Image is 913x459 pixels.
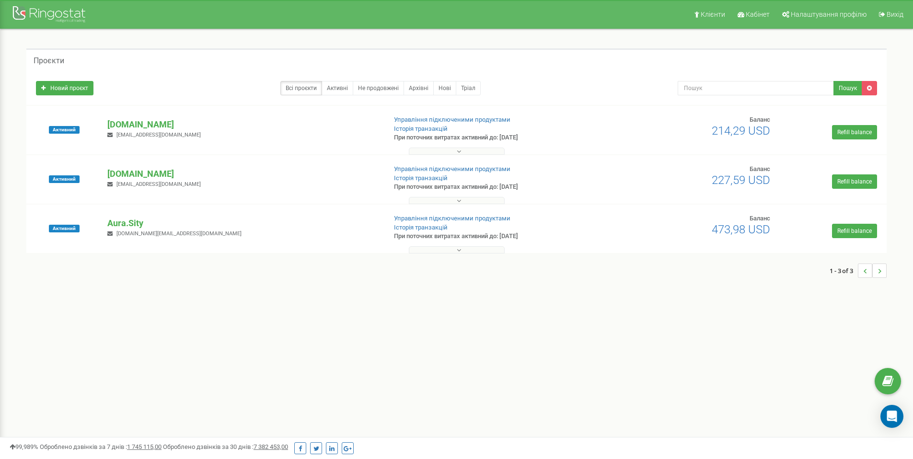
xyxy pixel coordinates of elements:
[107,168,378,180] p: [DOMAIN_NAME]
[49,225,80,232] span: Активний
[163,443,288,450] span: Оброблено дзвінків за 30 днів :
[791,11,867,18] span: Налаштування профілю
[832,125,877,139] a: Refill balance
[712,124,770,138] span: 214,29 USD
[49,126,80,134] span: Активний
[394,183,593,192] p: При поточних витратах активний до: [DATE]
[107,118,378,131] p: [DOMAIN_NAME]
[750,116,770,123] span: Баланс
[127,443,162,450] u: 1 745 115,00
[830,254,887,287] nav: ...
[746,11,770,18] span: Кабінет
[49,175,80,183] span: Активний
[750,165,770,172] span: Баланс
[394,215,510,222] a: Управління підключеними продуктами
[832,224,877,238] a: Refill balance
[830,264,858,278] span: 1 - 3 of 3
[833,81,862,95] button: Пошук
[353,81,404,95] a: Не продовжені
[36,81,93,95] a: Новий проєкт
[34,57,64,65] h5: Проєкти
[394,174,448,182] a: Історія транзакцій
[116,132,201,138] span: [EMAIL_ADDRESS][DOMAIN_NAME]
[433,81,456,95] a: Нові
[712,173,770,187] span: 227,59 USD
[678,81,834,95] input: Пошук
[280,81,322,95] a: Всі проєкти
[394,125,448,132] a: Історія транзакцій
[12,4,89,26] img: Ringostat Logo
[254,443,288,450] u: 7 382 453,00
[116,230,242,237] span: [DOMAIN_NAME][EMAIL_ADDRESS][DOMAIN_NAME]
[887,11,903,18] span: Вихід
[394,224,448,231] a: Історія транзакцій
[394,232,593,241] p: При поточних витратах активний до: [DATE]
[750,215,770,222] span: Баланс
[712,223,770,236] span: 473,98 USD
[107,217,378,229] p: Aura.Sity
[394,116,510,123] a: Управління підключеними продуктами
[10,443,38,450] span: 99,989%
[40,443,162,450] span: Оброблено дзвінків за 7 днів :
[322,81,353,95] a: Активні
[456,81,481,95] a: Тріал
[832,174,877,189] a: Refill balance
[394,133,593,142] p: При поточних витратах активний до: [DATE]
[394,165,510,172] a: Управління підключеними продуктами
[116,181,201,187] span: [EMAIL_ADDRESS][DOMAIN_NAME]
[701,11,725,18] span: Клієнти
[880,405,903,428] div: Open Intercom Messenger
[404,81,434,95] a: Архівні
